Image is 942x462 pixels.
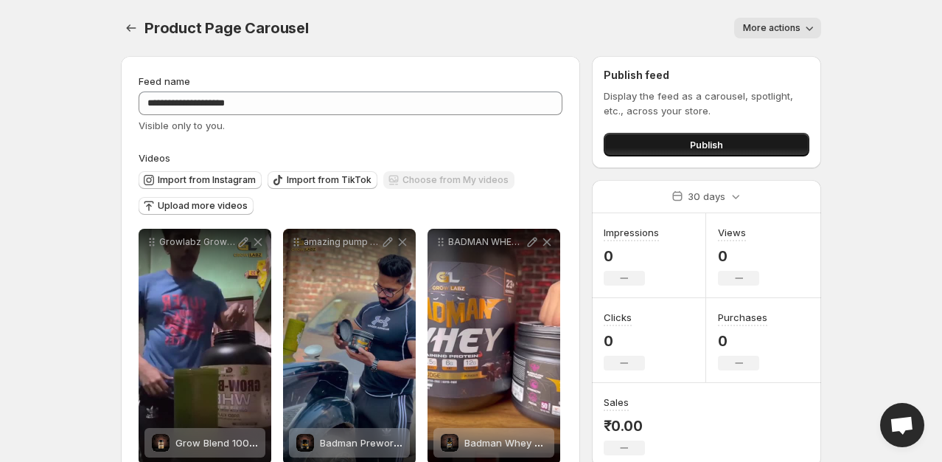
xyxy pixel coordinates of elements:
[604,310,632,325] h3: Clicks
[718,310,767,325] h3: Purchases
[268,171,377,189] button: Import from TikTok
[441,434,458,452] img: Badman Whey Size Gaining Protein
[158,174,256,186] span: Import from Instagram
[304,236,380,248] p: amazing pump after using badman Best pre-workout 50 servings 400G Pump Focus Energy strength perf...
[604,133,809,156] button: Publish
[144,19,309,37] span: Product Page Carousel
[604,89,809,118] p: Display the feed as a carousel, spotlight, etc., across your store.
[880,403,924,447] div: Open chat
[175,437,324,449] span: Grow Blend 100% Whey Protein
[688,189,725,204] p: 30 days
[743,22,800,34] span: More actions
[448,236,525,248] p: BADMAN WHEY Best choice for athletes Best for lean muscles gain 24G protein 12G carbs order onlin...
[139,152,170,164] span: Videos
[604,247,659,265] p: 0
[690,137,723,152] span: Publish
[320,437,472,449] span: Badman Preworkout 50 Servings
[718,247,759,265] p: 0
[139,197,254,215] button: Upload more videos
[718,225,746,240] h3: Views
[734,18,821,38] button: More actions
[139,75,190,87] span: Feed name
[604,332,645,350] p: 0
[604,68,809,83] h2: Publish feed
[718,332,767,350] p: 0
[296,434,314,452] img: Badman Preworkout 50 Servings
[152,434,170,452] img: Grow Blend 100% Whey Protein
[604,395,629,410] h3: Sales
[158,200,248,212] span: Upload more videos
[464,437,628,449] span: Badman Whey Size Gaining Protein
[604,225,659,240] h3: Impressions
[287,174,371,186] span: Import from TikTok
[121,18,142,38] button: Settings
[159,236,236,248] p: Growlabz Grow-Blend premium quality whey protein contains 24G per scoop whey protein 60 servings ...
[139,171,262,189] button: Import from Instagram
[604,417,645,435] p: ₹0.00
[139,120,225,131] span: Visible only to you.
